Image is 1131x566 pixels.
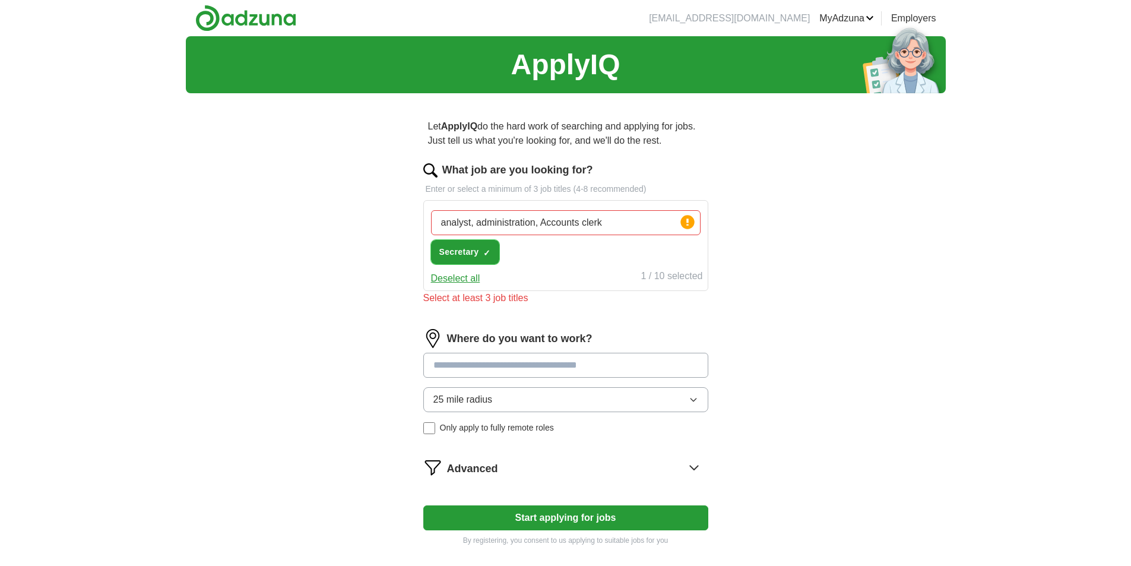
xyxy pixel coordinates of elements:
[649,11,810,26] li: [EMAIL_ADDRESS][DOMAIN_NAME]
[483,248,490,258] span: ✓
[195,5,296,31] img: Adzuna logo
[423,291,708,305] div: Select at least 3 job titles
[431,240,500,264] button: Secretary✓
[423,505,708,530] button: Start applying for jobs
[819,11,874,26] a: MyAdzuna
[447,461,498,477] span: Advanced
[439,246,479,258] span: Secretary
[440,422,554,434] span: Only apply to fully remote roles
[431,271,480,286] button: Deselect all
[431,210,701,235] input: Type a job title and press enter
[891,11,936,26] a: Employers
[423,387,708,412] button: 25 mile radius
[423,163,438,178] img: search.png
[423,535,708,546] p: By registering, you consent to us applying to suitable jobs for you
[441,121,477,131] strong: ApplyIQ
[433,393,493,407] span: 25 mile radius
[423,422,435,434] input: Only apply to fully remote roles
[442,162,593,178] label: What job are you looking for?
[423,329,442,348] img: location.png
[423,458,442,477] img: filter
[641,269,702,286] div: 1 / 10 selected
[423,115,708,153] p: Let do the hard work of searching and applying for jobs. Just tell us what you're looking for, an...
[511,43,620,86] h1: ApplyIQ
[423,183,708,195] p: Enter or select a minimum of 3 job titles (4-8 recommended)
[447,331,593,347] label: Where do you want to work?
